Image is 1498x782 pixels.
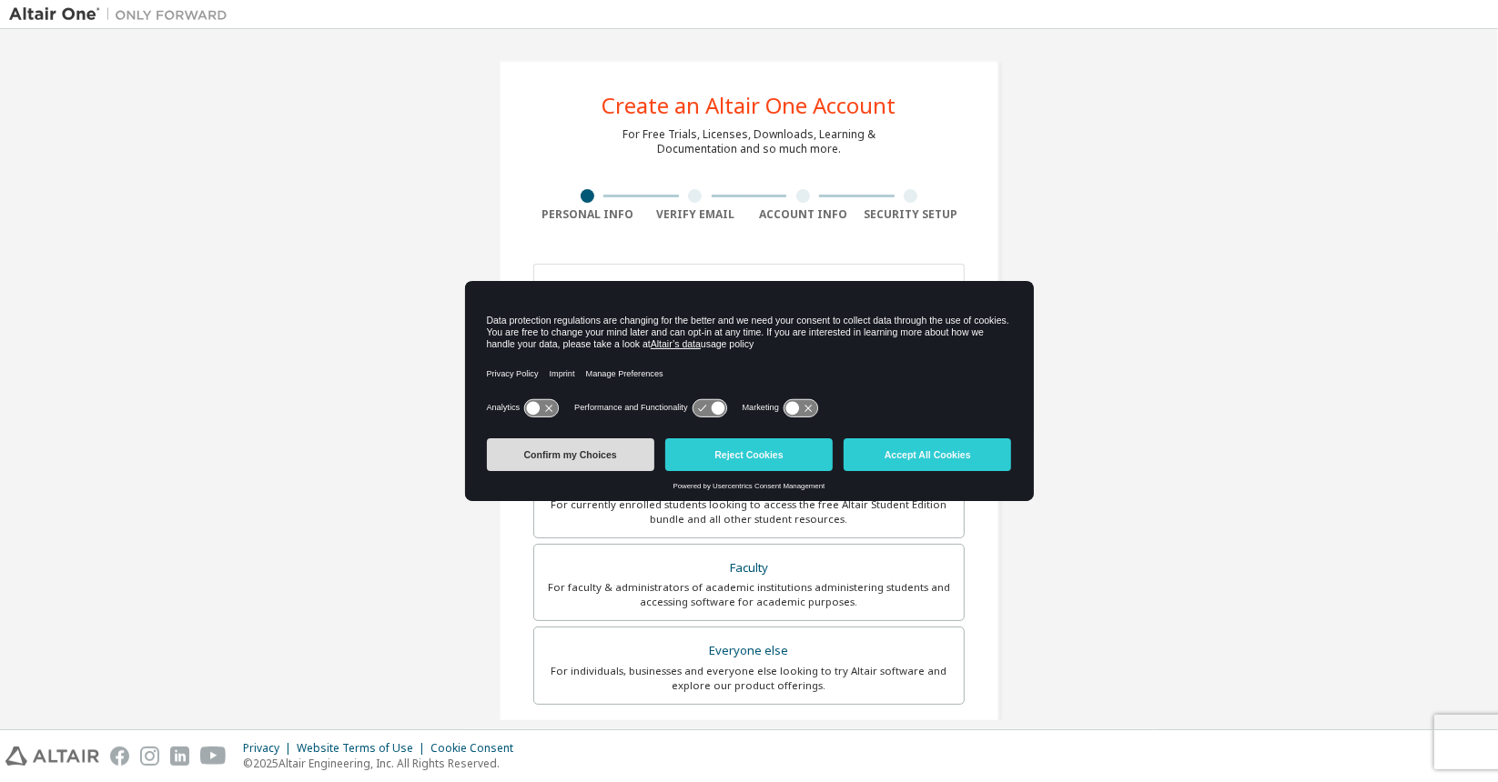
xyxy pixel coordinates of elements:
[430,741,524,756] div: Cookie Consent
[857,207,966,222] div: Security Setup
[243,741,297,756] div: Privacy
[243,756,524,771] p: © 2025 Altair Engineering, Inc. All Rights Reserved.
[110,747,129,766] img: facebook.svg
[297,741,430,756] div: Website Terms of Use
[545,556,953,581] div: Faculty
[622,127,876,156] div: For Free Trials, Licenses, Downloads, Learning & Documentation and so much more.
[749,207,857,222] div: Account Info
[602,95,896,116] div: Create an Altair One Account
[200,747,227,766] img: youtube.svg
[545,664,953,693] div: For individuals, businesses and everyone else looking to try Altair software and explore our prod...
[642,207,750,222] div: Verify Email
[140,747,159,766] img: instagram.svg
[170,747,189,766] img: linkedin.svg
[533,207,642,222] div: Personal Info
[9,5,237,24] img: Altair One
[545,580,953,609] div: For faculty & administrators of academic institutions administering students and accessing softwa...
[545,638,953,664] div: Everyone else
[5,747,99,766] img: altair_logo.svg
[545,497,953,526] div: For currently enrolled students looking to access the free Altair Student Edition bundle and all ...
